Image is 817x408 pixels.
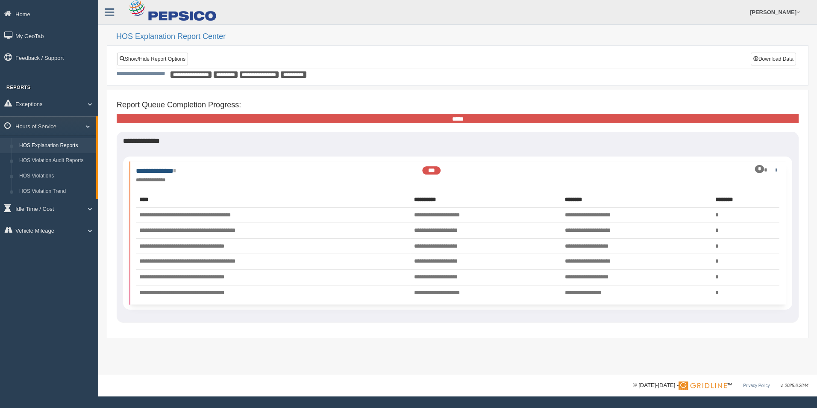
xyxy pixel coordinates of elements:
[15,169,96,184] a: HOS Violations
[781,383,808,388] span: v. 2025.6.2844
[15,184,96,199] a: HOS Violation Trend
[743,383,770,388] a: Privacy Policy
[117,53,188,65] a: Show/Hide Report Options
[116,33,808,41] h2: HOS Explanation Report Center
[129,162,786,305] li: Expand
[679,381,727,390] img: Gridline
[117,101,799,109] h4: Report Queue Completion Progress:
[633,381,808,390] div: © [DATE]-[DATE] - ™
[15,138,96,154] a: HOS Explanation Reports
[751,53,796,65] button: Download Data
[15,153,96,169] a: HOS Violation Audit Reports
